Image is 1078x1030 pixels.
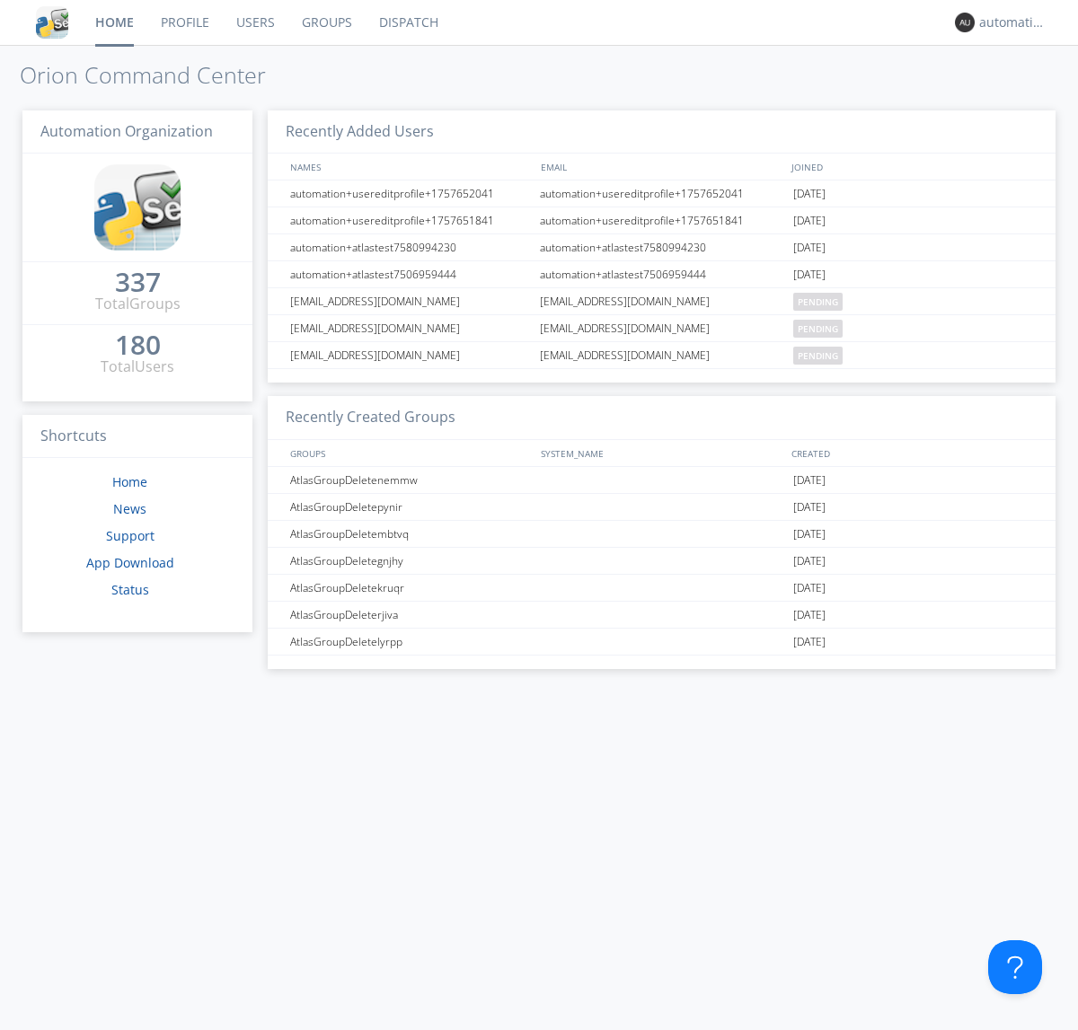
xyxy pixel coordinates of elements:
[955,13,975,32] img: 373638.png
[268,110,1056,154] h3: Recently Added Users
[793,602,826,629] span: [DATE]
[286,494,535,520] div: AtlasGroupDeletepynir
[535,288,789,314] div: [EMAIL_ADDRESS][DOMAIN_NAME]
[268,342,1056,369] a: [EMAIL_ADDRESS][DOMAIN_NAME][EMAIL_ADDRESS][DOMAIN_NAME]pending
[793,180,826,207] span: [DATE]
[988,940,1042,994] iframe: Toggle Customer Support
[793,629,826,656] span: [DATE]
[286,234,535,260] div: automation+atlastest7580994230
[536,440,787,466] div: SYSTEM_NAME
[268,180,1056,207] a: automation+usereditprofile+1757652041automation+usereditprofile+1757652041[DATE]
[286,315,535,341] div: [EMAIL_ADDRESS][DOMAIN_NAME]
[787,154,1038,180] div: JOINED
[95,294,181,314] div: Total Groups
[535,207,789,233] div: automation+usereditprofile+1757651841
[793,207,826,234] span: [DATE]
[106,527,155,544] a: Support
[115,336,161,357] a: 180
[286,207,535,233] div: automation+usereditprofile+1757651841
[268,629,1056,656] a: AtlasGroupDeletelyrpp[DATE]
[268,207,1056,234] a: automation+usereditprofile+1757651841automation+usereditprofile+1757651841[DATE]
[535,342,789,368] div: [EMAIL_ADDRESS][DOMAIN_NAME]
[535,261,789,287] div: automation+atlastest7506959444
[979,13,1047,31] div: automation+atlas0015
[286,288,535,314] div: [EMAIL_ADDRESS][DOMAIN_NAME]
[268,548,1056,575] a: AtlasGroupDeletegnjhy[DATE]
[286,154,532,180] div: NAMES
[793,261,826,288] span: [DATE]
[535,315,789,341] div: [EMAIL_ADDRESS][DOMAIN_NAME]
[268,396,1056,440] h3: Recently Created Groups
[286,602,535,628] div: AtlasGroupDeleterjiva
[101,357,174,377] div: Total Users
[286,467,535,493] div: AtlasGroupDeletenemmw
[268,261,1056,288] a: automation+atlastest7506959444automation+atlastest7506959444[DATE]
[86,554,174,571] a: App Download
[286,575,535,601] div: AtlasGroupDeletekruqr
[793,347,843,365] span: pending
[115,273,161,291] div: 337
[286,629,535,655] div: AtlasGroupDeletelyrpp
[793,320,843,338] span: pending
[793,293,843,311] span: pending
[112,473,147,490] a: Home
[22,415,252,459] h3: Shortcuts
[113,500,146,517] a: News
[268,602,1056,629] a: AtlasGroupDeleterjiva[DATE]
[286,548,535,574] div: AtlasGroupDeletegnjhy
[793,548,826,575] span: [DATE]
[268,467,1056,494] a: AtlasGroupDeletenemmw[DATE]
[268,575,1056,602] a: AtlasGroupDeletekruqr[DATE]
[286,521,535,547] div: AtlasGroupDeletembtvq
[40,121,213,141] span: Automation Organization
[268,315,1056,342] a: [EMAIL_ADDRESS][DOMAIN_NAME][EMAIL_ADDRESS][DOMAIN_NAME]pending
[268,494,1056,521] a: AtlasGroupDeletepynir[DATE]
[268,521,1056,548] a: AtlasGroupDeletembtvq[DATE]
[94,164,181,251] img: cddb5a64eb264b2086981ab96f4c1ba7
[115,273,161,294] a: 337
[286,342,535,368] div: [EMAIL_ADDRESS][DOMAIN_NAME]
[286,440,532,466] div: GROUPS
[536,154,787,180] div: EMAIL
[115,336,161,354] div: 180
[793,494,826,521] span: [DATE]
[793,234,826,261] span: [DATE]
[793,521,826,548] span: [DATE]
[286,180,535,207] div: automation+usereditprofile+1757652041
[787,440,1038,466] div: CREATED
[286,261,535,287] div: automation+atlastest7506959444
[793,575,826,602] span: [DATE]
[36,6,68,39] img: cddb5a64eb264b2086981ab96f4c1ba7
[268,288,1056,315] a: [EMAIL_ADDRESS][DOMAIN_NAME][EMAIL_ADDRESS][DOMAIN_NAME]pending
[268,234,1056,261] a: automation+atlastest7580994230automation+atlastest7580994230[DATE]
[535,180,789,207] div: automation+usereditprofile+1757652041
[111,581,149,598] a: Status
[793,467,826,494] span: [DATE]
[535,234,789,260] div: automation+atlastest7580994230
